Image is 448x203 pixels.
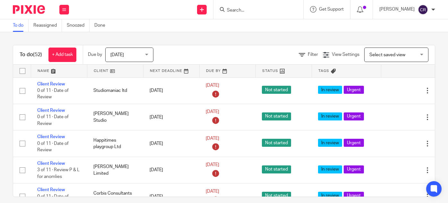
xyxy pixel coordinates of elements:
[37,135,65,139] a: Client Review
[318,86,342,94] span: In review
[37,88,69,100] span: 0 of 11 · Date of Review
[318,192,342,200] span: In review
[308,52,318,57] span: Filter
[37,115,69,126] span: 0 of 11 · Date of Review
[344,112,364,120] span: Urgent
[344,86,364,94] span: Urgent
[344,192,364,200] span: Urgent
[319,7,344,12] span: Get Support
[143,77,199,104] td: [DATE]
[37,188,65,192] a: Client Review
[332,52,359,57] span: View Settings
[87,104,143,130] td: [PERSON_NAME] Studio
[318,69,329,73] span: Tags
[262,192,291,200] span: Not started
[37,82,65,86] a: Client Review
[37,168,80,179] span: 3 of 11 · Review P & L for anomlies
[67,19,90,32] a: Snoozed
[226,8,284,13] input: Search
[262,165,291,173] span: Not started
[318,112,342,120] span: In review
[262,86,291,94] span: Not started
[206,83,219,88] span: [DATE]
[369,53,405,57] span: Select saved view
[206,136,219,141] span: [DATE]
[206,189,219,194] span: [DATE]
[206,110,219,114] span: [DATE]
[379,6,415,13] p: [PERSON_NAME]
[48,48,76,62] a: + Add task
[13,5,45,14] img: Pixie
[87,130,143,157] td: Happitimes playgroup Ltd
[262,112,291,120] span: Not started
[318,165,342,173] span: In review
[143,104,199,130] td: [DATE]
[206,163,219,167] span: [DATE]
[87,77,143,104] td: Studiomaniac ltd
[344,165,364,173] span: Urgent
[94,19,110,32] a: Done
[318,139,342,147] span: In review
[33,19,62,32] a: Reassigned
[88,51,102,58] p: Due by
[418,4,428,15] img: svg%3E
[110,53,124,57] span: [DATE]
[37,141,69,153] span: 0 of 11 · Date of Review
[20,51,42,58] h1: To do
[143,157,199,183] td: [DATE]
[33,52,42,57] span: (52)
[37,161,65,166] a: Client Review
[13,19,29,32] a: To do
[344,139,364,147] span: Urgent
[87,157,143,183] td: [PERSON_NAME] Limited
[262,139,291,147] span: Not started
[143,130,199,157] td: [DATE]
[37,108,65,113] a: Client Review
